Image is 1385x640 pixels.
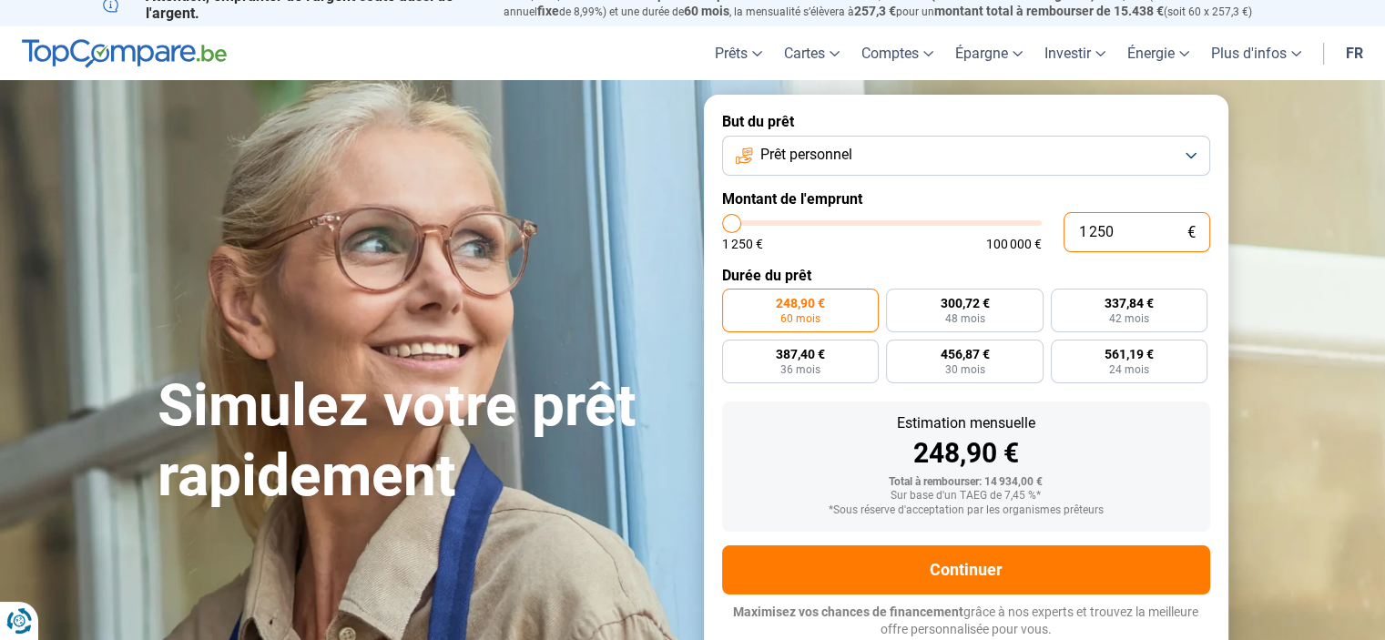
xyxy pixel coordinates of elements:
[722,267,1210,284] label: Durée du prêt
[986,238,1042,250] span: 100 000 €
[1105,348,1154,361] span: 561,19 €
[1105,297,1154,310] span: 337,84 €
[1034,26,1116,80] a: Investir
[158,371,682,512] h1: Simulez votre prêt rapidement
[733,604,963,619] span: Maximisez vos chances de financement
[776,297,825,310] span: 248,90 €
[940,297,989,310] span: 300,72 €
[737,504,1196,517] div: *Sous réserve d'acceptation par les organismes prêteurs
[944,364,984,375] span: 30 mois
[854,4,896,18] span: 257,3 €
[537,4,559,18] span: fixe
[776,348,825,361] span: 387,40 €
[1200,26,1312,80] a: Plus d'infos
[722,113,1210,130] label: But du prêt
[722,604,1210,639] p: grâce à nos experts et trouvez la meilleure offre personnalisée pour vous.
[934,4,1164,18] span: montant total à rembourser de 15.438 €
[780,313,820,324] span: 60 mois
[737,416,1196,431] div: Estimation mensuelle
[1116,26,1200,80] a: Énergie
[722,545,1210,594] button: Continuer
[1109,364,1149,375] span: 24 mois
[1335,26,1374,80] a: fr
[944,26,1034,80] a: Épargne
[722,238,763,250] span: 1 250 €
[940,348,989,361] span: 456,87 €
[704,26,773,80] a: Prêts
[944,313,984,324] span: 48 mois
[22,39,227,68] img: TopCompare
[737,490,1196,503] div: Sur base d'un TAEG de 7,45 %*
[737,440,1196,467] div: 248,90 €
[773,26,850,80] a: Cartes
[722,190,1210,208] label: Montant de l'emprunt
[780,364,820,375] span: 36 mois
[1187,225,1196,240] span: €
[722,136,1210,176] button: Prêt personnel
[850,26,944,80] a: Comptes
[684,4,729,18] span: 60 mois
[737,476,1196,489] div: Total à rembourser: 14 934,00 €
[1109,313,1149,324] span: 42 mois
[760,145,852,165] span: Prêt personnel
